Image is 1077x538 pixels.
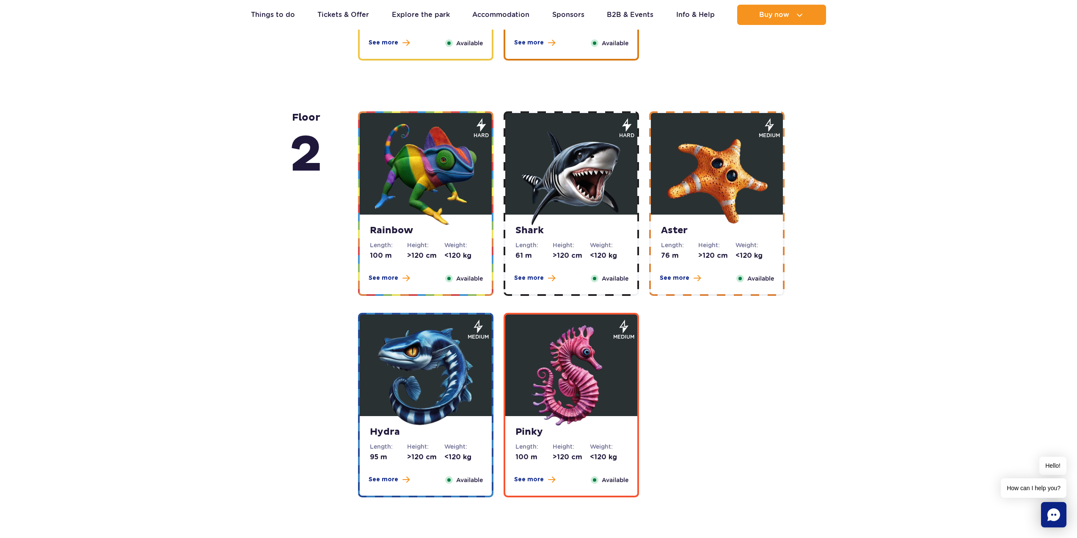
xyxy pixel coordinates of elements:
span: Available [456,39,483,48]
span: Available [456,475,483,485]
span: medium [468,333,489,341]
button: See more [514,274,555,282]
dd: >120 cm [698,251,735,260]
dt: Weight: [590,241,627,249]
dd: 100 m [370,251,407,260]
dt: Height: [553,442,590,451]
button: See more [660,274,701,282]
dd: <120 kg [590,251,627,260]
dt: Length: [515,442,553,451]
dt: Weight: [444,241,482,249]
a: Things to do [251,5,295,25]
span: Hello! [1039,457,1066,475]
span: hard [619,132,634,139]
strong: Pinky [515,426,627,438]
dt: Length: [515,241,553,249]
dd: <120 kg [735,251,773,260]
a: Info & Help [676,5,715,25]
dd: <120 kg [444,452,482,462]
span: Available [602,274,628,283]
span: Buy now [759,11,789,19]
dt: Length: [661,241,698,249]
button: See more [369,475,410,484]
dd: >120 cm [407,452,444,462]
strong: Hydra [370,426,482,438]
dt: Weight: [444,442,482,451]
dd: 100 m [515,452,553,462]
dt: Height: [407,442,444,451]
span: Available [602,475,628,485]
span: medium [759,132,780,139]
dt: Height: [698,241,735,249]
img: 683e9ed2afc0b776388788.png [521,325,622,427]
a: Sponsors [552,5,584,25]
dt: Length: [370,442,407,451]
dt: Height: [553,241,590,249]
span: See more [514,274,544,282]
button: Buy now [737,5,826,25]
button: See more [369,274,410,282]
dt: Weight: [735,241,773,249]
dd: 76 m [661,251,698,260]
dd: >120 cm [553,452,590,462]
span: hard [474,132,489,139]
span: See more [369,475,398,484]
span: See more [514,475,544,484]
a: Accommodation [472,5,529,25]
dd: >120 cm [407,251,444,260]
a: Explore the park [392,5,450,25]
a: Tickets & Offer [317,5,369,25]
a: B2B & Events [607,5,653,25]
button: See more [514,475,555,484]
img: 683e9e7576148617438286.png [375,124,477,225]
dd: <120 kg [590,452,627,462]
button: See more [369,39,410,47]
dt: Height: [407,241,444,249]
img: 683e9ec0cbacc283990474.png [375,325,477,427]
span: See more [514,39,544,47]
span: See more [369,39,398,47]
dd: >120 cm [553,251,590,260]
dt: Weight: [590,442,627,451]
span: medium [613,333,634,341]
dd: 95 m [370,452,407,462]
strong: Aster [661,225,773,237]
span: Available [456,274,483,283]
span: How can I help you? [1001,478,1066,498]
span: See more [369,274,398,282]
img: 683e9e9ba8332218919957.png [521,124,622,225]
img: 683e9eae63fef643064232.png [666,124,768,225]
span: 2 [289,124,322,187]
div: Chat [1041,502,1066,527]
strong: floor [289,111,322,187]
strong: Rainbow [370,225,482,237]
span: Available [602,39,628,48]
button: See more [514,39,555,47]
span: Available [747,274,774,283]
dd: 61 m [515,251,553,260]
dt: Length: [370,241,407,249]
strong: Shark [515,225,627,237]
dd: <120 kg [444,251,482,260]
span: See more [660,274,689,282]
